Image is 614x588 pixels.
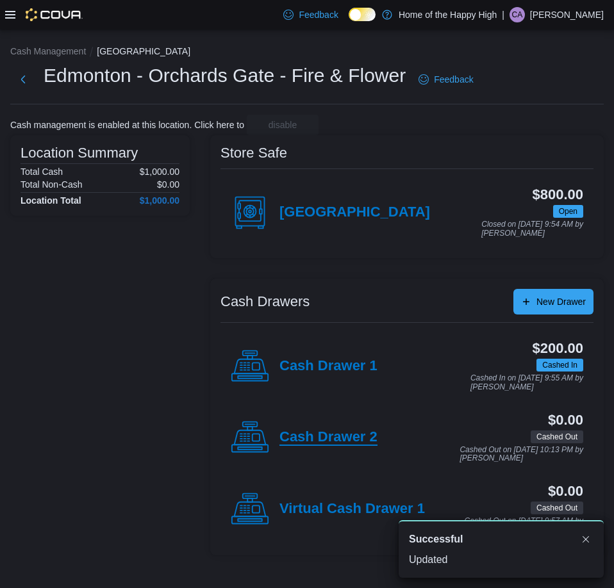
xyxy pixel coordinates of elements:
[157,179,179,190] p: $0.00
[26,8,83,21] img: Cova
[409,532,463,547] span: Successful
[553,205,583,218] span: Open
[44,63,406,88] h1: Edmonton - Orchards Gate - Fire & Flower
[10,46,86,56] button: Cash Management
[10,45,604,60] nav: An example of EuiBreadcrumbs
[10,67,36,92] button: Next
[140,167,179,177] p: $1,000.00
[542,359,577,371] span: Cashed In
[533,341,583,356] h3: $200.00
[21,195,81,206] h4: Location Total
[278,2,343,28] a: Feedback
[536,502,577,514] span: Cashed Out
[434,73,473,86] span: Feedback
[510,7,525,22] div: Chris Anthony
[399,7,497,22] p: Home of the Happy High
[536,359,583,372] span: Cashed In
[10,120,244,130] p: Cash management is enabled at this location. Click here to
[413,67,478,92] a: Feedback
[220,294,310,309] h3: Cash Drawers
[21,167,63,177] h6: Total Cash
[269,118,297,131] span: disable
[512,7,523,22] span: CA
[279,429,378,446] h4: Cash Drawer 2
[513,289,593,314] button: New Drawer
[349,8,376,21] input: Dark Mode
[536,295,586,308] span: New Drawer
[247,115,319,135] button: disable
[409,532,593,547] div: Notification
[536,431,577,443] span: Cashed Out
[21,145,138,161] h3: Location Summary
[279,358,378,375] h4: Cash Drawer 1
[299,8,338,21] span: Feedback
[559,206,577,217] span: Open
[481,220,583,238] p: Closed on [DATE] 9:54 AM by [PERSON_NAME]
[533,187,583,202] h3: $800.00
[531,430,583,443] span: Cashed Out
[279,501,425,518] h4: Virtual Cash Drawer 1
[578,532,593,547] button: Dismiss toast
[220,145,287,161] h3: Store Safe
[21,179,83,190] h6: Total Non-Cash
[409,552,593,568] div: Updated
[548,412,583,428] h3: $0.00
[502,7,504,22] p: |
[97,46,190,56] button: [GEOGRAPHIC_DATA]
[530,7,604,22] p: [PERSON_NAME]
[279,204,430,221] h4: [GEOGRAPHIC_DATA]
[470,374,583,391] p: Cashed In on [DATE] 9:55 AM by [PERSON_NAME]
[548,484,583,499] h3: $0.00
[140,195,179,206] h4: $1,000.00
[531,502,583,514] span: Cashed Out
[460,446,583,463] p: Cashed Out on [DATE] 10:13 PM by [PERSON_NAME]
